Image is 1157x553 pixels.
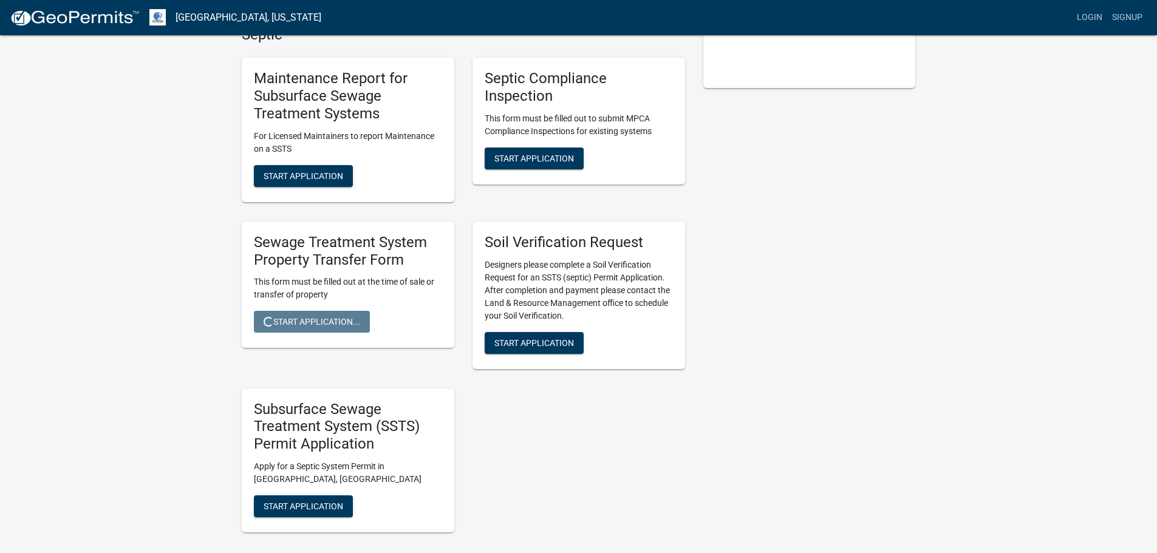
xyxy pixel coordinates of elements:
[254,460,442,486] p: Apply for a Septic System Permit in [GEOGRAPHIC_DATA], [GEOGRAPHIC_DATA]
[1107,6,1147,29] a: Signup
[254,311,370,333] button: Start Application...
[254,130,442,155] p: For Licensed Maintainers to report Maintenance on a SSTS
[494,338,574,347] span: Start Application
[254,495,353,517] button: Start Application
[264,171,343,180] span: Start Application
[254,165,353,187] button: Start Application
[264,317,360,327] span: Start Application...
[149,9,166,25] img: Otter Tail County, Minnesota
[264,501,343,511] span: Start Application
[254,70,442,122] h5: Maintenance Report for Subsurface Sewage Treatment Systems
[254,401,442,453] h5: Subsurface Sewage Treatment System (SSTS) Permit Application
[254,276,442,301] p: This form must be filled out at the time of sale or transfer of property
[485,332,584,354] button: Start Application
[485,70,673,105] h5: Septic Compliance Inspection
[485,112,673,138] p: This form must be filled out to submit MPCA Compliance Inspections for existing systems
[494,153,574,163] span: Start Application
[176,7,321,28] a: [GEOGRAPHIC_DATA], [US_STATE]
[1072,6,1107,29] a: Login
[485,148,584,169] button: Start Application
[485,259,673,322] p: Designers please complete a Soil Verification Request for an SSTS (septic) Permit Application. Af...
[254,234,442,269] h5: Sewage Treatment System Property Transfer Form
[485,234,673,251] h5: Soil Verification Request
